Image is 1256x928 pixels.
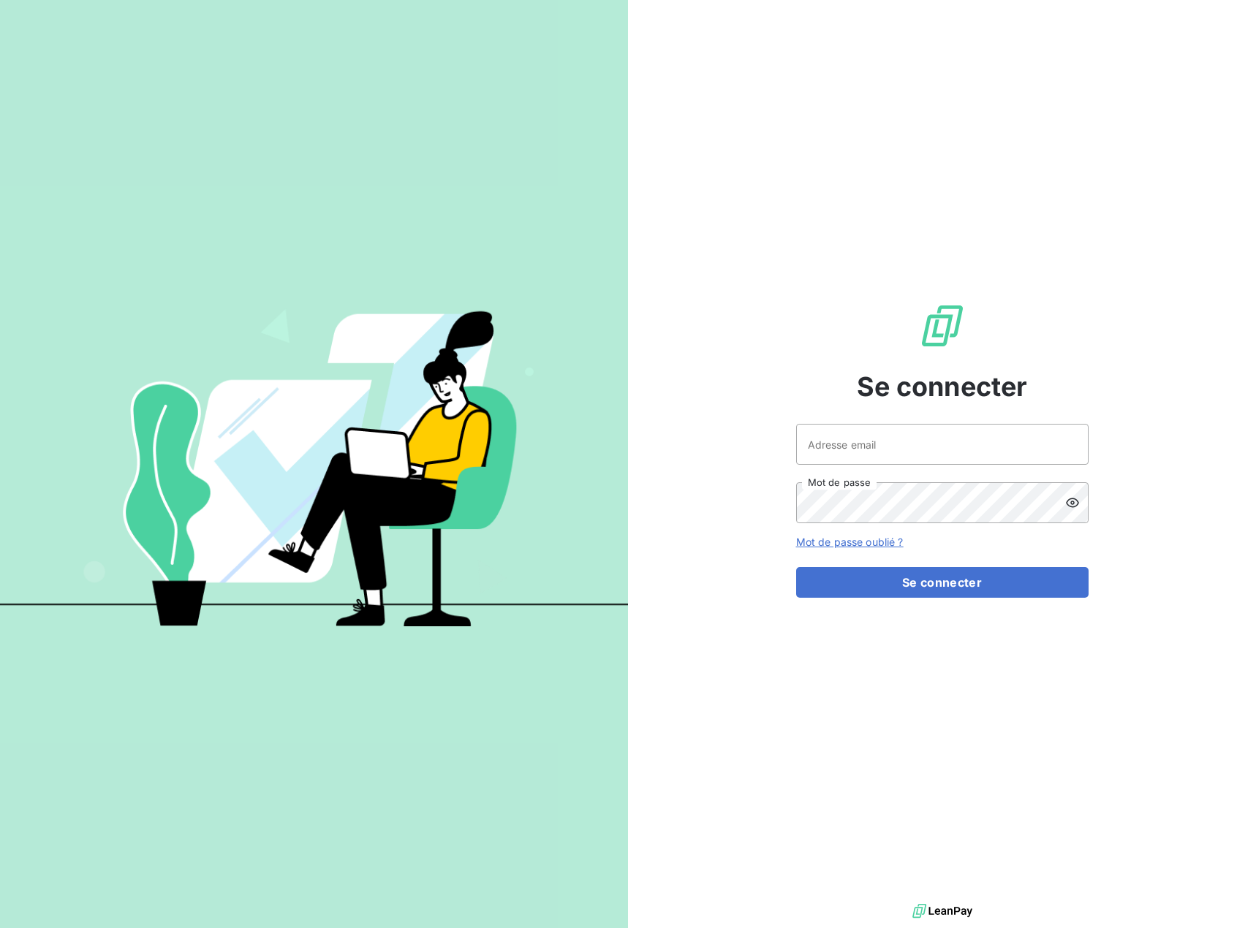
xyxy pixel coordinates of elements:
img: Logo LeanPay [919,303,966,349]
button: Se connecter [796,567,1089,598]
input: placeholder [796,424,1089,465]
a: Mot de passe oublié ? [796,536,904,548]
img: logo [912,900,972,922]
span: Se connecter [857,367,1028,406]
